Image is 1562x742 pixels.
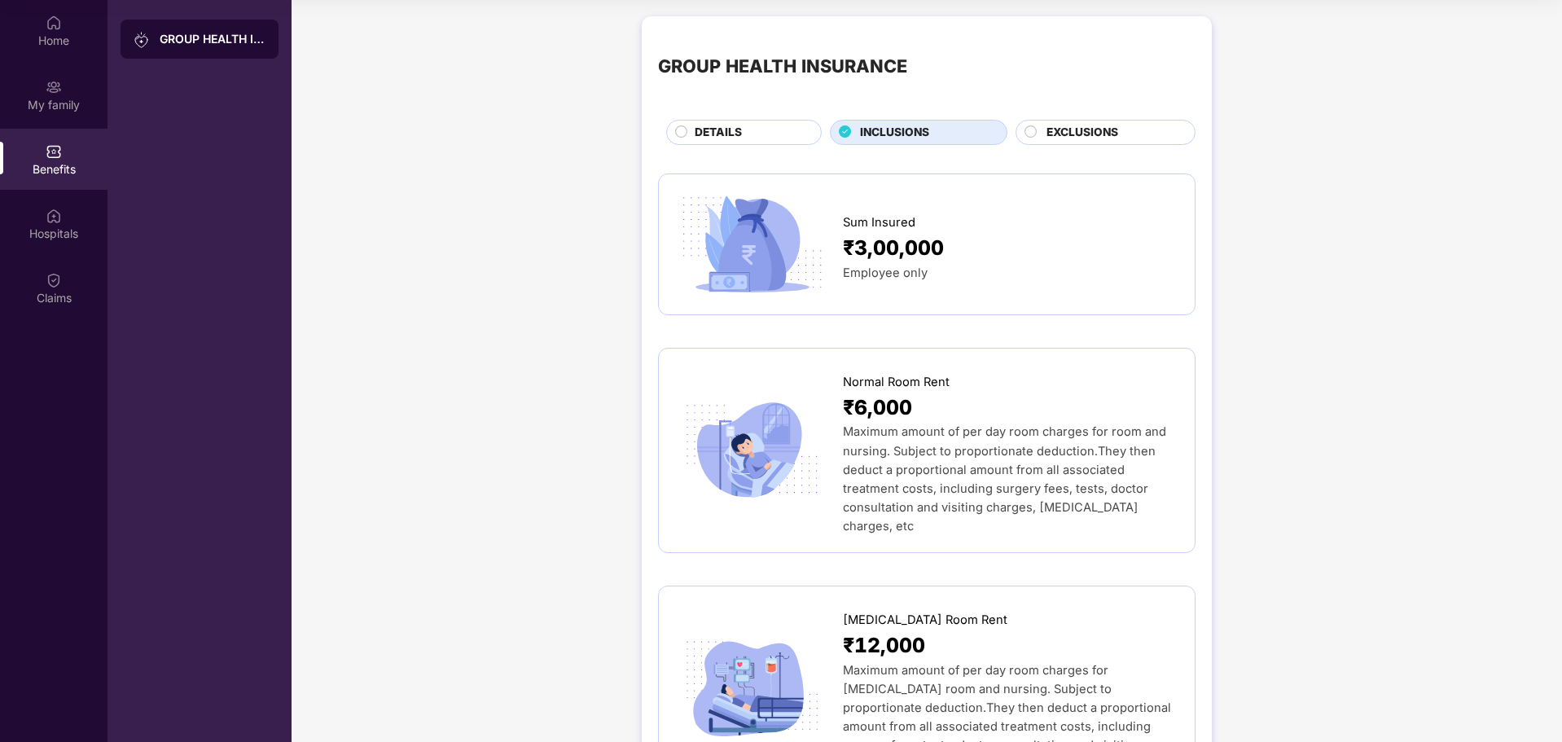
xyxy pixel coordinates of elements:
span: Employee only [843,266,928,280]
span: DETAILS [695,124,742,142]
span: EXCLUSIONS [1046,124,1118,142]
span: ₹6,000 [843,392,912,424]
div: GROUP HEALTH INSURANCE [160,31,265,47]
img: svg+xml;base64,PHN2ZyBpZD0iSG9tZSIgeG1sbnM9Imh0dHA6Ly93d3cudzMub3JnLzIwMDAvc3ZnIiB3aWR0aD0iMjAiIG... [46,15,62,31]
img: icon [675,397,829,504]
span: [MEDICAL_DATA] Room Rent [843,611,1007,630]
span: Maximum amount of per day room charges for room and nursing. Subject to proportionate deduction.T... [843,424,1166,533]
span: ₹12,000 [843,630,925,661]
img: svg+xml;base64,PHN2ZyB3aWR0aD0iMjAiIGhlaWdodD0iMjAiIHZpZXdCb3g9IjAgMCAyMCAyMCIgZmlsbD0ibm9uZSIgeG... [46,79,62,95]
span: ₹3,00,000 [843,232,944,264]
img: svg+xml;base64,PHN2ZyBpZD0iQ2xhaW0iIHhtbG5zPSJodHRwOi8vd3d3LnczLm9yZy8yMDAwL3N2ZyIgd2lkdGg9IjIwIi... [46,272,62,288]
span: INCLUSIONS [860,124,929,142]
img: svg+xml;base64,PHN2ZyB3aWR0aD0iMjAiIGhlaWdodD0iMjAiIHZpZXdCb3g9IjAgMCAyMCAyMCIgZmlsbD0ibm9uZSIgeG... [134,32,150,48]
img: icon [675,634,829,742]
img: icon [675,191,829,298]
img: svg+xml;base64,PHN2ZyBpZD0iQmVuZWZpdHMiIHhtbG5zPSJodHRwOi8vd3d3LnczLm9yZy8yMDAwL3N2ZyIgd2lkdGg9Ij... [46,143,62,160]
div: GROUP HEALTH INSURANCE [658,52,907,80]
span: Normal Room Rent [843,373,950,392]
img: svg+xml;base64,PHN2ZyBpZD0iSG9zcGl0YWxzIiB4bWxucz0iaHR0cDovL3d3dy53My5vcmcvMjAwMC9zdmciIHdpZHRoPS... [46,208,62,224]
span: Sum Insured [843,213,915,232]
